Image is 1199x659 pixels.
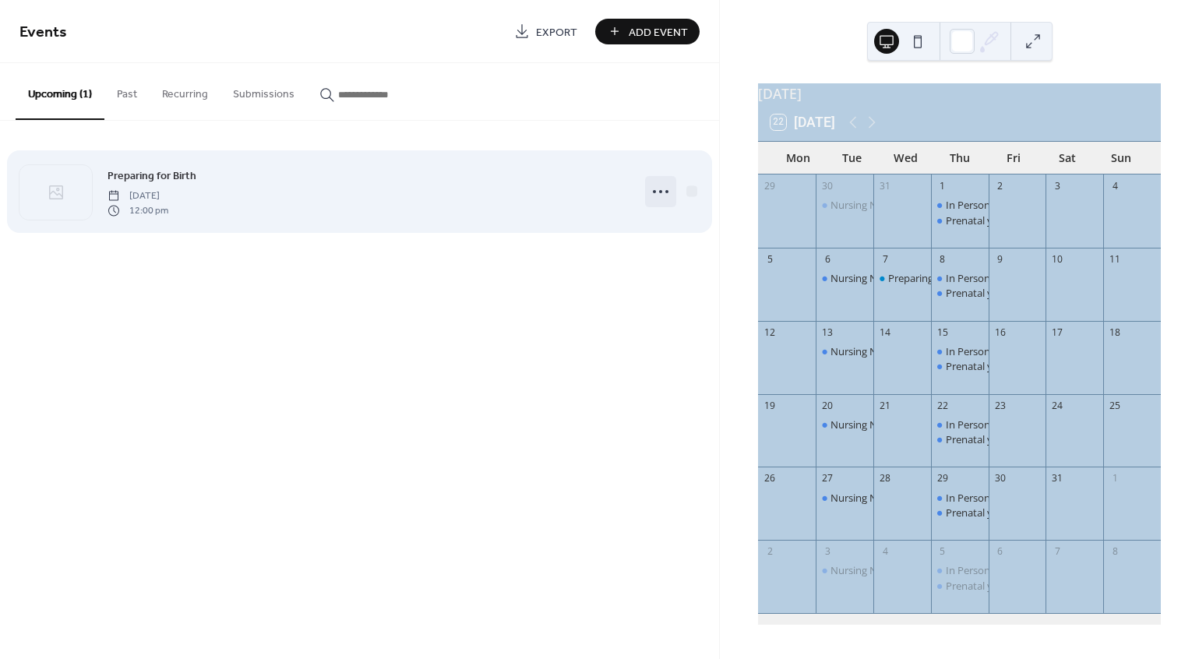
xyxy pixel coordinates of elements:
[931,359,989,373] div: Prenatal yoga 530-630
[946,418,1144,432] div: In Person [MEDICAL_DATA] Meetup Group
[763,545,777,559] div: 2
[1041,142,1095,174] div: Sat
[220,63,307,118] button: Submissions
[946,213,1053,227] div: Prenatal yoga 530-630
[821,252,834,266] div: 6
[946,491,1144,505] div: In Person [MEDICAL_DATA] Meetup Group
[108,168,196,185] span: Preparing for Birth
[763,472,777,485] div: 26
[936,179,949,192] div: 1
[763,252,777,266] div: 5
[879,472,892,485] div: 28
[16,63,104,120] button: Upcoming (1)
[830,491,895,505] div: Nursing Nook
[931,506,989,520] div: Prenatal yoga 530-630
[946,271,1144,285] div: In Person [MEDICAL_DATA] Meetup Group
[816,491,873,505] div: Nursing Nook
[108,203,168,217] span: 12:00 pm
[879,142,933,174] div: Wed
[931,213,989,227] div: Prenatal yoga 530-630
[931,344,989,358] div: In Person Postpartum Meetup Group
[1051,326,1064,339] div: 17
[946,506,1053,520] div: Prenatal yoga 530-630
[993,252,1007,266] div: 9
[946,579,1053,593] div: Prenatal yoga 530-630
[1109,326,1122,339] div: 18
[816,271,873,285] div: Nursing Nook
[536,24,577,41] span: Export
[825,142,879,174] div: Tue
[1051,399,1064,412] div: 24
[936,472,949,485] div: 29
[821,326,834,339] div: 13
[758,83,1161,104] div: [DATE]
[821,399,834,412] div: 20
[763,179,777,192] div: 29
[1109,252,1122,266] div: 11
[1051,179,1064,192] div: 3
[1051,472,1064,485] div: 31
[993,545,1007,559] div: 6
[933,142,986,174] div: Thu
[946,432,1053,446] div: Prenatal yoga 530-630
[931,491,989,505] div: In Person Postpartum Meetup Group
[816,198,873,212] div: Nursing Nook
[830,271,895,285] div: Nursing Nook
[19,17,67,48] span: Events
[830,198,895,212] div: Nursing Nook
[986,142,1040,174] div: Fri
[946,286,1053,300] div: Prenatal yoga 530-630
[993,399,1007,412] div: 23
[879,252,892,266] div: 7
[1109,399,1122,412] div: 25
[993,326,1007,339] div: 16
[936,399,949,412] div: 22
[873,271,931,285] div: Preparing for Birth
[931,563,989,577] div: In Person Postpartum Meetup Group
[1109,472,1122,485] div: 1
[816,344,873,358] div: Nursing Nook
[879,545,892,559] div: 4
[821,472,834,485] div: 27
[888,271,975,285] div: Preparing for Birth
[108,167,196,185] a: Preparing for Birth
[931,579,989,593] div: Prenatal yoga 530-630
[931,418,989,432] div: In Person Postpartum Meetup Group
[879,326,892,339] div: 14
[931,432,989,446] div: Prenatal yoga 530-630
[830,418,895,432] div: Nursing Nook
[821,179,834,192] div: 30
[936,252,949,266] div: 8
[765,111,841,134] button: 22[DATE]
[993,472,1007,485] div: 30
[830,563,895,577] div: Nursing Nook
[763,399,777,412] div: 19
[1051,252,1064,266] div: 10
[946,359,1053,373] div: Prenatal yoga 530-630
[821,545,834,559] div: 3
[946,563,1144,577] div: In Person [MEDICAL_DATA] Meetup Group
[1109,545,1122,559] div: 8
[150,63,220,118] button: Recurring
[771,142,824,174] div: Mon
[931,271,989,285] div: In Person Postpartum Meetup Group
[936,326,949,339] div: 15
[946,198,1144,212] div: In Person [MEDICAL_DATA] Meetup Group
[595,19,700,44] button: Add Event
[931,198,989,212] div: In Person Postpartum Meetup Group
[763,326,777,339] div: 12
[879,179,892,192] div: 31
[879,399,892,412] div: 21
[993,179,1007,192] div: 2
[830,344,895,358] div: Nursing Nook
[104,63,150,118] button: Past
[946,344,1144,358] div: In Person [MEDICAL_DATA] Meetup Group
[1051,545,1064,559] div: 7
[108,189,168,203] span: [DATE]
[816,563,873,577] div: Nursing Nook
[931,286,989,300] div: Prenatal yoga 530-630
[816,418,873,432] div: Nursing Nook
[936,545,949,559] div: 5
[1095,142,1148,174] div: Sun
